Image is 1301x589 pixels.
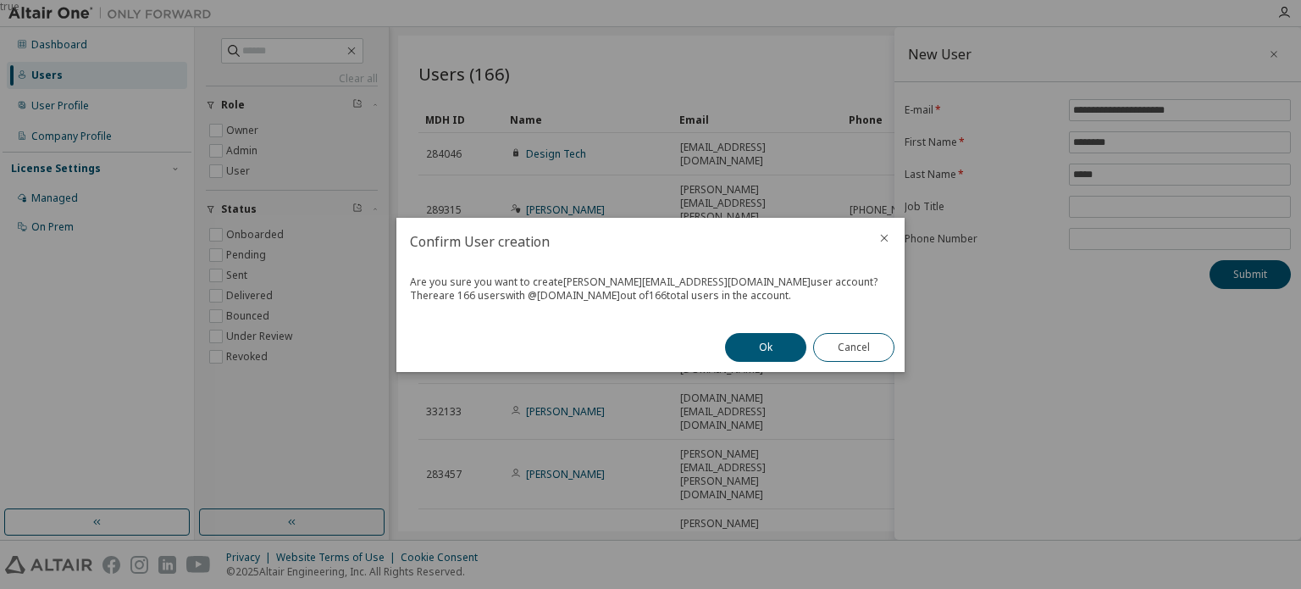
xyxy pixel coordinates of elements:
div: There are 166 users with @ [DOMAIN_NAME] out of 166 total users in the account. [410,289,891,303]
button: Ok [725,333,806,362]
button: close [877,231,891,245]
div: Are you sure you want to create [PERSON_NAME][EMAIL_ADDRESS][DOMAIN_NAME] user account? [410,275,891,289]
button: Cancel [813,333,894,362]
h2: Confirm User creation [396,218,864,265]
